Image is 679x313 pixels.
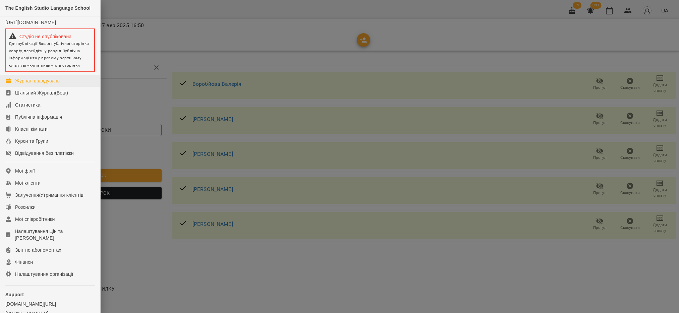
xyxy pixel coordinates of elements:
div: Класні кімнати [15,126,48,132]
div: Студія не опублікована [9,32,92,40]
div: Фінанси [15,259,33,265]
div: Розсилки [15,204,36,210]
div: Мої клієнти [15,180,41,186]
a: [DOMAIN_NAME][URL] [5,301,95,307]
div: Шкільний Журнал(Beta) [15,89,68,96]
div: Налаштування Цін та [PERSON_NAME] [15,228,95,241]
a: [URL][DOMAIN_NAME] [5,20,56,25]
div: Налаштування організації [15,271,73,277]
div: Звіт по абонементах [15,247,61,253]
div: Залучення/Утримання клієнтів [15,192,83,198]
div: Мої філії [15,168,35,174]
div: Публічна інформація [15,114,62,120]
p: Support [5,291,95,298]
span: Для публікації Вашої публічної сторінки Voopty, перейдіть у розділ Публічна інформація та у право... [9,41,89,68]
div: Відвідування без платіжки [15,150,74,156]
div: Курси та Групи [15,138,48,144]
span: The English Studio Language School [5,5,91,11]
div: Статистика [15,102,41,108]
div: Мої співробітники [15,216,55,223]
div: Журнал відвідувань [15,77,60,84]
